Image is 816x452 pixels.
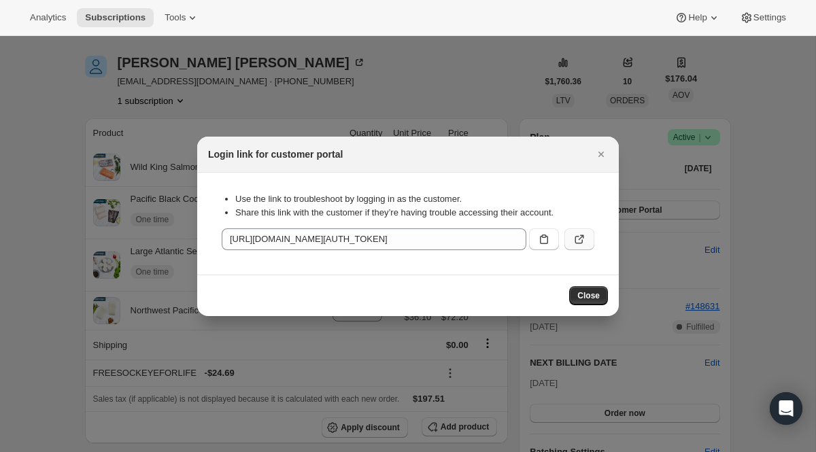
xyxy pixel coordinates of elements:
button: Settings [732,8,794,27]
span: Subscriptions [85,12,146,23]
button: Subscriptions [77,8,154,27]
h2: Login link for customer portal [208,147,343,161]
button: Analytics [22,8,74,27]
span: Tools [165,12,186,23]
button: Close [569,286,608,305]
li: Use the link to troubleshoot by logging in as the customer. [235,192,594,206]
li: Share this link with the customer if they’re having trouble accessing their account. [235,206,594,220]
span: Settings [753,12,786,23]
span: Help [688,12,707,23]
button: Tools [156,8,207,27]
button: Close [592,145,611,164]
button: Help [666,8,728,27]
span: Close [577,290,600,301]
span: Analytics [30,12,66,23]
div: Open Intercom Messenger [770,392,802,425]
